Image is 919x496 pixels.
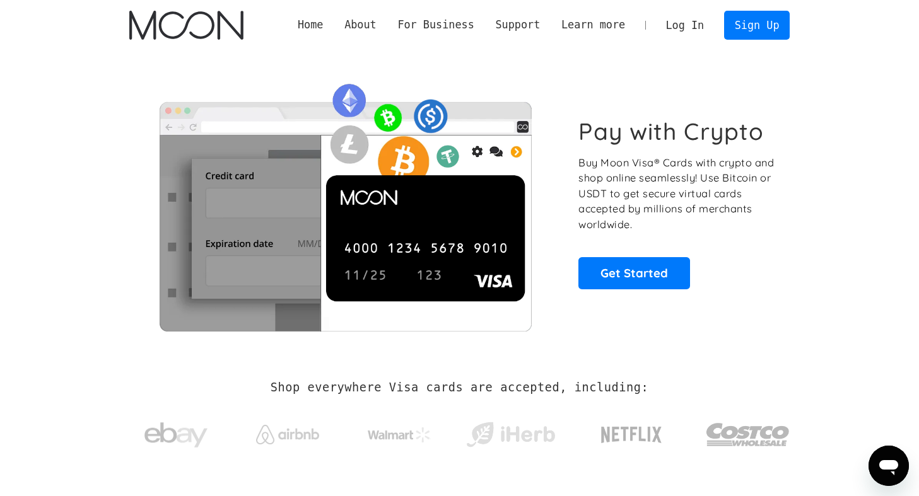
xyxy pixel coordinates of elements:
[397,17,474,33] div: For Business
[352,415,446,449] a: Walmart
[655,11,715,39] a: Log In
[485,17,551,33] div: Support
[129,11,243,40] a: home
[578,155,776,233] p: Buy Moon Visa® Cards with crypto and shop online seamlessly! Use Bitcoin or USDT to get secure vi...
[344,17,377,33] div: About
[129,75,561,331] img: Moon Cards let you spend your crypto anywhere Visa is accepted.
[600,419,663,451] img: Netflix
[575,407,688,457] a: Netflix
[387,17,485,33] div: For Business
[706,411,790,458] img: Costco
[368,427,431,442] img: Walmart
[287,17,334,33] a: Home
[551,17,636,33] div: Learn more
[495,17,540,33] div: Support
[869,446,909,486] iframe: Button to launch messaging window
[464,406,558,458] a: iHerb
[256,425,319,444] img: Airbnb
[706,398,790,464] a: Costco
[464,418,558,451] img: iHerb
[240,412,334,451] a: Airbnb
[129,403,223,461] a: ebay
[578,257,690,289] a: Get Started
[129,11,243,40] img: Moon Logo
[144,415,208,455] img: ebay
[578,117,764,146] h1: Pay with Crypto
[724,11,790,39] a: Sign Up
[561,17,625,33] div: Learn more
[334,17,387,33] div: About
[271,381,648,395] h2: Shop everywhere Visa cards are accepted, including:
